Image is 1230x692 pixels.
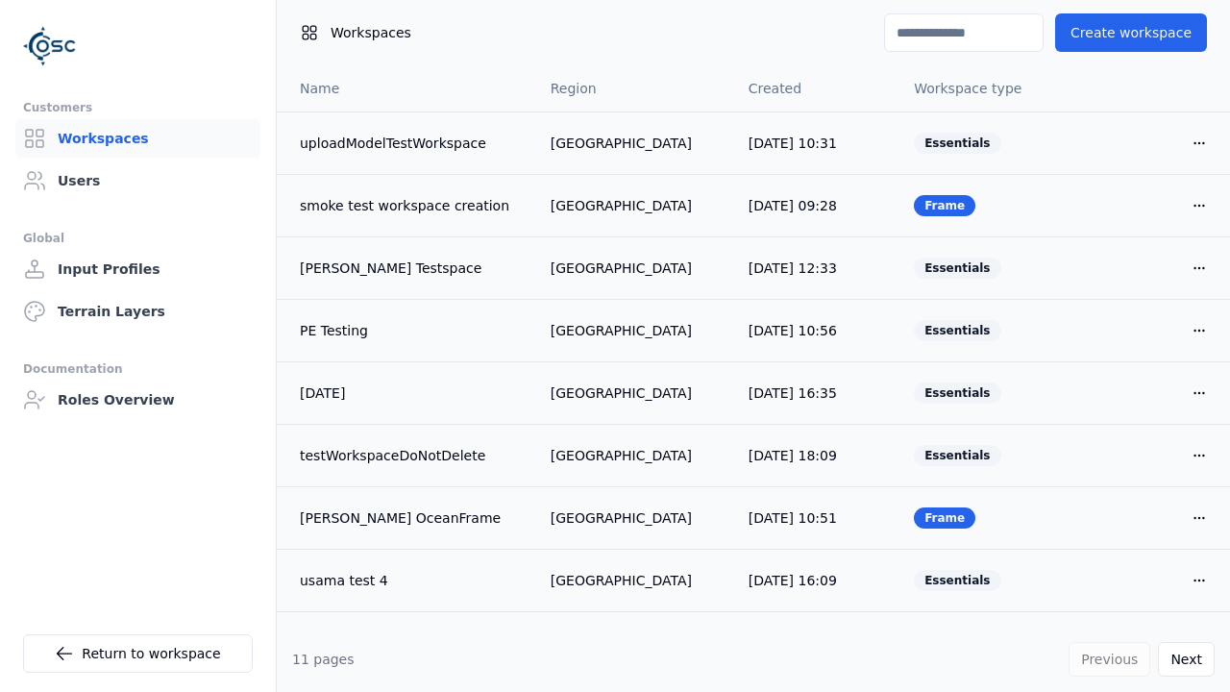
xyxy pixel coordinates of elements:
[914,570,1000,591] div: Essentials
[749,134,883,153] div: [DATE] 10:31
[914,320,1000,341] div: Essentials
[749,196,883,215] div: [DATE] 09:28
[551,383,718,403] div: [GEOGRAPHIC_DATA]
[1158,642,1215,677] button: Next
[15,292,260,331] a: Terrain Layers
[749,383,883,403] div: [DATE] 16:35
[914,445,1000,466] div: Essentials
[300,446,520,465] a: testWorkspaceDoNotDelete
[733,65,898,111] th: Created
[749,446,883,465] div: [DATE] 18:09
[914,507,975,529] div: Frame
[300,508,520,528] a: [PERSON_NAME] OceanFrame
[300,571,520,590] a: usama test 4
[15,250,260,288] a: Input Profiles
[551,446,718,465] div: [GEOGRAPHIC_DATA]
[15,119,260,158] a: Workspaces
[23,358,253,381] div: Documentation
[914,383,1000,404] div: Essentials
[914,133,1000,154] div: Essentials
[551,571,718,590] div: [GEOGRAPHIC_DATA]
[749,321,883,340] div: [DATE] 10:56
[23,96,253,119] div: Customers
[300,321,520,340] a: PE Testing
[300,196,520,215] a: smoke test workspace creation
[914,258,1000,279] div: Essentials
[551,508,718,528] div: [GEOGRAPHIC_DATA]
[535,65,733,111] th: Region
[15,161,260,200] a: Users
[1055,13,1207,52] button: Create workspace
[23,19,77,73] img: Logo
[914,195,975,216] div: Frame
[23,634,253,673] a: Return to workspace
[331,23,411,42] span: Workspaces
[749,508,883,528] div: [DATE] 10:51
[749,571,883,590] div: [DATE] 16:09
[15,381,260,419] a: Roles Overview
[898,65,1064,111] th: Workspace type
[300,383,520,403] a: [DATE]
[300,259,520,278] a: [PERSON_NAME] Testspace
[292,652,355,667] span: 11 pages
[277,65,535,111] th: Name
[551,321,718,340] div: [GEOGRAPHIC_DATA]
[749,259,883,278] div: [DATE] 12:33
[551,134,718,153] div: [GEOGRAPHIC_DATA]
[551,196,718,215] div: [GEOGRAPHIC_DATA]
[300,134,520,153] a: uploadModelTestWorkspace
[551,259,718,278] div: [GEOGRAPHIC_DATA]
[23,227,253,250] div: Global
